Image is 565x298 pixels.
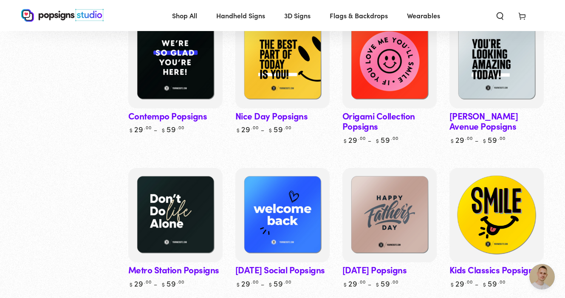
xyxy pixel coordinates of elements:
a: Sunday Social PopsignsSunday Social Popsigns [235,168,330,262]
a: Handheld Signs [210,4,271,27]
span: Flags & Backdrops [330,9,388,22]
a: Shop All [166,4,203,27]
a: Nice Day PopsignsNice Day Popsigns [235,14,330,108]
a: 3D Signs [278,4,317,27]
a: Kids Classics PopsignsKids Classics Popsigns [449,168,544,262]
img: Kids Classics Popsigns [448,167,545,264]
a: Contempo PopsignsContempo Popsigns [128,14,223,108]
span: Handheld Signs [216,9,265,22]
span: 3D Signs [284,9,311,22]
span: Wearables [407,9,440,22]
a: Metro Station PopsignsMetro Station Popsigns [128,168,223,262]
a: Open chat [529,264,555,289]
a: Father&Father& [342,168,437,262]
a: Origami Collection PopsignsOrigami Collection Popsigns [342,14,437,108]
summary: Search our site [489,6,511,25]
a: Wearables [401,4,446,27]
span: Shop All [172,9,197,22]
a: Ambrose Avenue PopsignsAmbrose Avenue Popsigns [449,14,544,108]
a: Flags & Backdrops [323,4,394,27]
